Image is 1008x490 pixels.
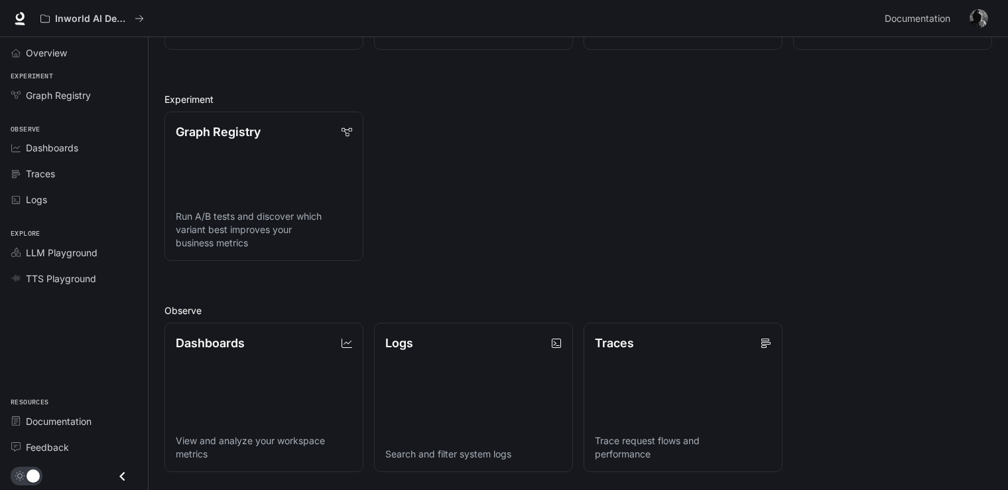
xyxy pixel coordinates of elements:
[176,210,352,250] p: Run A/B tests and discover which variant best improves your business metrics
[879,5,960,32] a: Documentation
[5,267,143,290] a: TTS Playground
[5,436,143,459] a: Feedback
[27,468,40,483] span: Dark mode toggle
[164,323,363,472] a: DashboardsView and analyze your workspace metrics
[595,434,771,461] p: Trace request flows and performance
[5,162,143,185] a: Traces
[164,303,992,317] h2: Observe
[26,414,92,428] span: Documentation
[26,440,69,454] span: Feedback
[595,334,634,352] p: Traces
[34,5,150,32] button: All workspaces
[385,448,562,461] p: Search and filter system logs
[26,141,78,155] span: Dashboards
[970,9,988,28] img: User avatar
[885,11,950,27] span: Documentation
[176,334,245,352] p: Dashboards
[26,193,47,206] span: Logs
[374,323,573,472] a: LogsSearch and filter system logs
[5,241,143,264] a: LLM Playground
[5,410,143,433] a: Documentation
[966,5,992,32] button: User avatar
[176,123,261,141] p: Graph Registry
[584,323,783,472] a: TracesTrace request flows and performance
[26,88,91,102] span: Graph Registry
[5,188,143,211] a: Logs
[164,112,363,261] a: Graph RegistryRun A/B tests and discover which variant best improves your business metrics
[55,13,129,25] p: Inworld AI Demos
[5,84,143,107] a: Graph Registry
[164,92,992,106] h2: Experiment
[5,41,143,64] a: Overview
[385,334,413,352] p: Logs
[26,167,55,181] span: Traces
[176,434,352,461] p: View and analyze your workspace metrics
[5,136,143,159] a: Dashboards
[26,46,67,60] span: Overview
[107,463,137,490] button: Close drawer
[26,246,97,260] span: LLM Playground
[26,272,96,286] span: TTS Playground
